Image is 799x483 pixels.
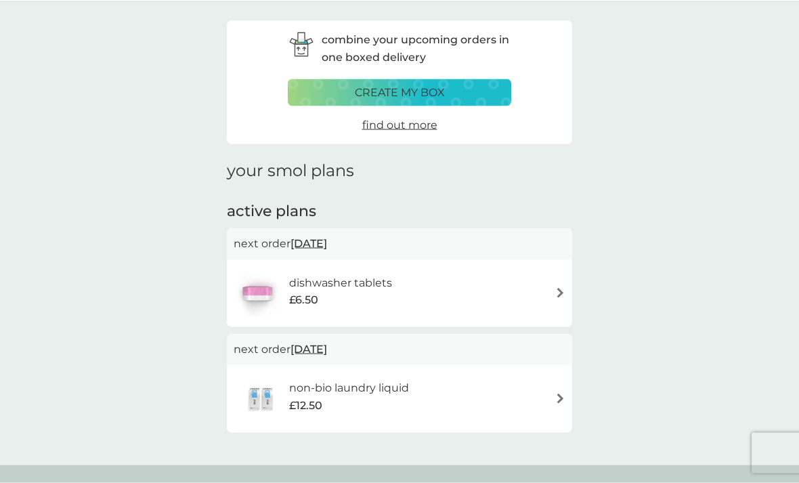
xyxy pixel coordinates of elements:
[234,341,565,358] p: next order
[322,31,511,66] p: combine your upcoming orders in one boxed delivery
[234,235,565,253] p: next order
[289,274,392,292] h6: dishwasher tablets
[289,291,318,309] span: £6.50
[227,161,572,181] h1: your smol plans
[362,119,437,131] span: find out more
[234,375,289,423] img: non-bio laundry liquid
[555,288,565,298] img: arrow right
[227,201,572,222] h2: active plans
[288,79,511,106] button: create my box
[362,117,437,134] a: find out more
[234,270,281,317] img: dishwasher tablets
[355,84,445,102] p: create my box
[290,336,327,362] span: [DATE]
[289,379,409,397] h6: non-bio laundry liquid
[289,397,322,415] span: £12.50
[290,230,327,257] span: [DATE]
[555,394,565,404] img: arrow right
